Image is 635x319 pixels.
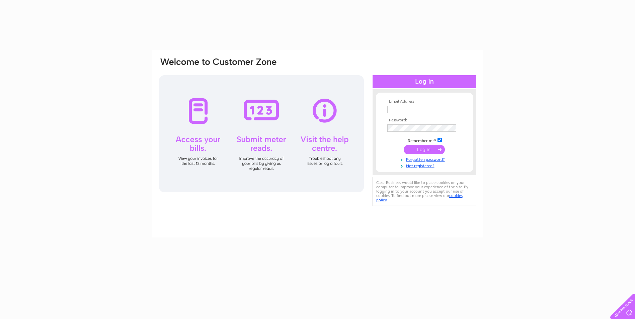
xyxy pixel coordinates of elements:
[386,137,463,143] td: Remember me?
[404,145,445,154] input: Submit
[373,177,476,206] div: Clear Business would like to place cookies on your computer to improve your experience of the sit...
[387,162,463,169] a: Not registered?
[387,156,463,162] a: Forgotten password?
[386,99,463,104] th: Email Address:
[376,193,463,202] a: cookies policy
[386,118,463,123] th: Password:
